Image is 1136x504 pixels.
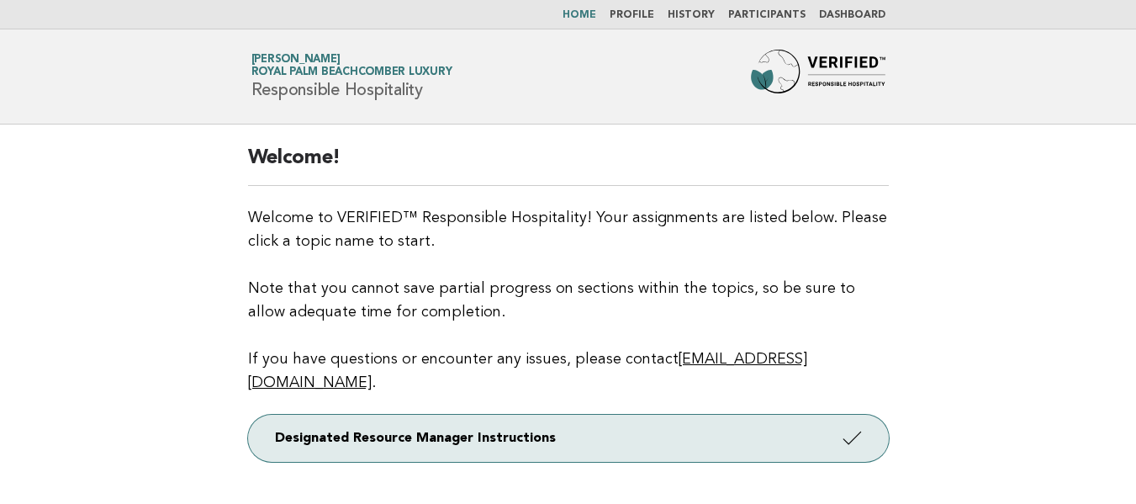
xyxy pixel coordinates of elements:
a: [PERSON_NAME]Royal Palm Beachcomber Luxury [251,54,452,77]
h1: Responsible Hospitality [251,55,452,98]
img: Forbes Travel Guide [751,50,885,103]
a: Home [563,10,596,20]
a: Participants [728,10,806,20]
a: History [668,10,715,20]
a: Designated Resource Manager Instructions [248,415,889,462]
h2: Welcome! [248,145,889,186]
p: Welcome to VERIFIED™ Responsible Hospitality! Your assignments are listed below. Please click a t... [248,206,889,395]
a: Dashboard [819,10,885,20]
span: Royal Palm Beachcomber Luxury [251,67,452,78]
a: Profile [610,10,654,20]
